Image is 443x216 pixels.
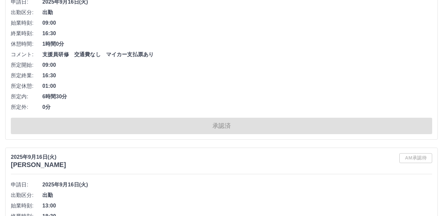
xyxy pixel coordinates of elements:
span: 所定休憩: [11,82,42,90]
span: 16:30 [42,30,432,37]
span: 出勤区分: [11,191,42,199]
span: 6時間30分 [42,93,432,101]
span: 2025年9月16日(火) [42,181,432,189]
span: 所定開始: [11,61,42,69]
span: 始業時刻: [11,19,42,27]
h3: [PERSON_NAME] [11,161,66,169]
span: 始業時刻: [11,202,42,210]
span: 09:00 [42,19,432,27]
span: 出勤区分: [11,9,42,16]
span: 申請日: [11,181,42,189]
span: 出勤 [42,9,432,16]
span: コメント: [11,51,42,59]
span: 出勤 [42,191,432,199]
span: 01:00 [42,82,432,90]
span: 支援員研修 交通費なし マイカー支払票あり [42,51,432,59]
span: 13:00 [42,202,432,210]
span: 0分 [42,103,432,111]
span: 16:30 [42,72,432,80]
span: 1時間0分 [42,40,432,48]
span: 休憩時間: [11,40,42,48]
span: 所定終業: [11,72,42,80]
span: 所定内: [11,93,42,101]
span: 所定外: [11,103,42,111]
span: 終業時刻: [11,30,42,37]
span: 09:00 [42,61,432,69]
p: 2025年9月16日(火) [11,153,66,161]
